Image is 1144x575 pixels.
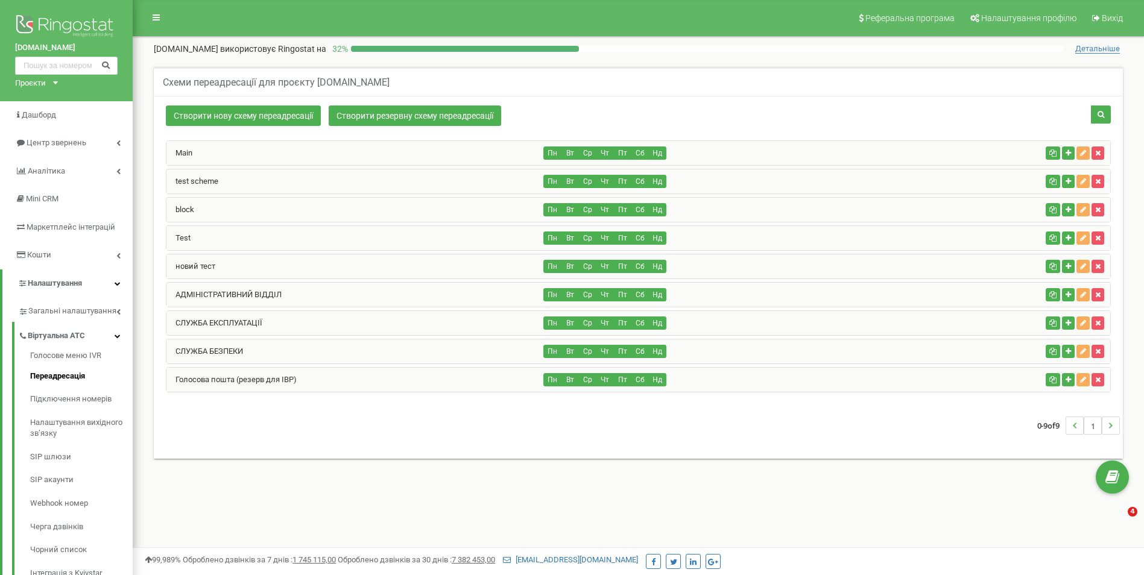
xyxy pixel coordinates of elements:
[596,316,614,330] button: Чт
[2,269,133,298] a: Налаштування
[28,330,85,342] span: Віртуальна АТС
[561,373,579,386] button: Вт
[631,231,649,245] button: Сб
[631,260,649,273] button: Сб
[329,105,501,126] a: Створити резервну схему переадресації
[26,194,58,203] span: Mini CRM
[596,288,614,301] button: Чт
[166,375,297,384] a: Голосова пошта (резерв для ІВР)
[648,175,666,188] button: Нд
[543,373,561,386] button: Пн
[166,318,262,327] a: СЛУЖБА ЕКСПЛУАТАЦІЇ
[578,231,596,245] button: Ср
[503,555,638,564] a: [EMAIL_ADDRESS][DOMAIN_NAME]
[1037,404,1120,447] nav: ...
[22,110,56,119] span: Дашборд
[543,175,561,188] button: Пн
[648,373,666,386] button: Нд
[163,77,390,88] h5: Схеми переадресації для проєкту [DOMAIN_NAME]
[543,146,561,160] button: Пн
[561,260,579,273] button: Вт
[596,231,614,245] button: Чт
[648,288,666,301] button: Нд
[27,138,86,147] span: Центр звернень
[596,345,614,358] button: Чт
[578,345,596,358] button: Ср
[648,146,666,160] button: Нд
[578,203,596,216] button: Ср
[30,515,133,539] a: Черга дзвінків
[166,262,215,271] a: новий тест
[15,78,46,89] div: Проєкти
[648,260,666,273] button: Нд
[15,42,118,54] a: [DOMAIN_NAME]
[631,288,649,301] button: Сб
[18,297,133,322] a: Загальні налаштування
[613,288,631,301] button: Пт
[27,222,115,231] span: Маркетплейс інтеграцій
[613,345,631,358] button: Пт
[145,555,181,564] span: 99,989%
[183,555,336,564] span: Оброблено дзвінків за 7 днів :
[292,555,336,564] u: 1 745 115,00
[326,43,351,55] p: 32 %
[578,373,596,386] button: Ср
[30,445,133,469] a: SIP шлюзи
[596,175,614,188] button: Чт
[166,233,191,242] a: Test
[631,175,649,188] button: Сб
[18,322,133,347] a: Віртуальна АТС
[30,411,133,445] a: Налаштування вихідного зв’язку
[15,57,118,75] input: Пошук за номером
[578,316,596,330] button: Ср
[30,388,133,411] a: Підключення номерів
[166,105,321,126] a: Створити нову схему переадресації
[166,177,218,186] a: test scheme
[578,288,596,301] button: Ср
[1102,13,1123,23] span: Вихід
[28,278,82,287] span: Налаштування
[166,148,192,157] a: Main
[1091,105,1111,124] button: Пошук схеми переадресації
[648,231,666,245] button: Нд
[648,316,666,330] button: Нд
[1084,416,1102,435] li: 1
[166,347,243,356] a: СЛУЖБА БЕЗПЕКИ
[220,44,326,54] span: використовує Ringostat на
[981,13,1076,23] span: Налаштування профілю
[561,203,579,216] button: Вт
[27,250,51,259] span: Кошти
[166,290,282,299] a: АДМІНІСТРАТИВНИЙ ВІДДІЛ
[15,12,118,42] img: Ringostat logo
[561,146,579,160] button: Вт
[30,538,133,562] a: Чорний список
[1048,420,1055,431] span: of
[166,205,194,214] a: block
[154,43,326,55] p: [DOMAIN_NAME]
[648,203,666,216] button: Нд
[631,203,649,216] button: Сб
[631,316,649,330] button: Сб
[561,345,579,358] button: Вт
[613,203,631,216] button: Пт
[596,203,614,216] button: Чт
[1128,507,1137,517] span: 4
[561,288,579,301] button: Вт
[631,345,649,358] button: Сб
[543,260,561,273] button: Пн
[648,345,666,358] button: Нд
[613,260,631,273] button: Пт
[543,231,561,245] button: Пн
[613,373,631,386] button: Пт
[30,350,133,365] a: Голосове меню IVR
[613,231,631,245] button: Пт
[631,146,649,160] button: Сб
[613,316,631,330] button: Пт
[578,146,596,160] button: Ср
[865,13,955,23] span: Реферальна програма
[543,288,561,301] button: Пн
[543,345,561,358] button: Пн
[631,373,649,386] button: Сб
[543,203,561,216] button: Пн
[613,175,631,188] button: Пт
